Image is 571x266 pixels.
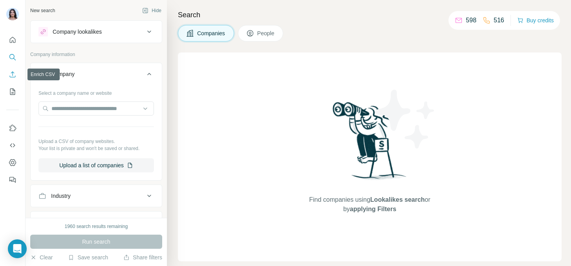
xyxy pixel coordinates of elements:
[38,158,154,172] button: Upload a list of companies
[38,145,154,152] p: Your list is private and won't be saved or shared.
[38,87,154,97] div: Select a company name or website
[466,16,476,25] p: 598
[6,173,19,187] button: Feedback
[370,84,441,154] img: Surfe Illustration - Stars
[6,33,19,47] button: Quick start
[197,29,226,37] span: Companies
[257,29,275,37] span: People
[370,196,425,203] span: Lookalikes search
[350,206,396,212] span: applying Filters
[30,7,55,14] div: New search
[6,8,19,20] img: Avatar
[31,213,162,232] button: HQ location
[178,9,562,20] h4: Search
[517,15,554,26] button: Buy credits
[123,253,162,261] button: Share filters
[307,195,432,214] span: Find companies using or by
[6,121,19,135] button: Use Surfe on LinkedIn
[65,223,128,230] div: 1960 search results remaining
[30,253,53,261] button: Clear
[137,5,167,16] button: Hide
[494,16,504,25] p: 516
[51,192,71,200] div: Industry
[329,100,411,187] img: Surfe Illustration - Woman searching with binoculars
[31,65,162,87] button: Company
[68,253,108,261] button: Save search
[51,70,75,78] div: Company
[31,186,162,205] button: Industry
[30,51,162,58] p: Company information
[6,156,19,170] button: Dashboard
[38,138,154,145] p: Upload a CSV of company websites.
[31,22,162,41] button: Company lookalikes
[8,239,27,258] div: Open Intercom Messenger
[6,85,19,99] button: My lists
[53,28,102,36] div: Company lookalikes
[6,50,19,64] button: Search
[6,138,19,152] button: Use Surfe API
[6,67,19,81] button: Enrich CSV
